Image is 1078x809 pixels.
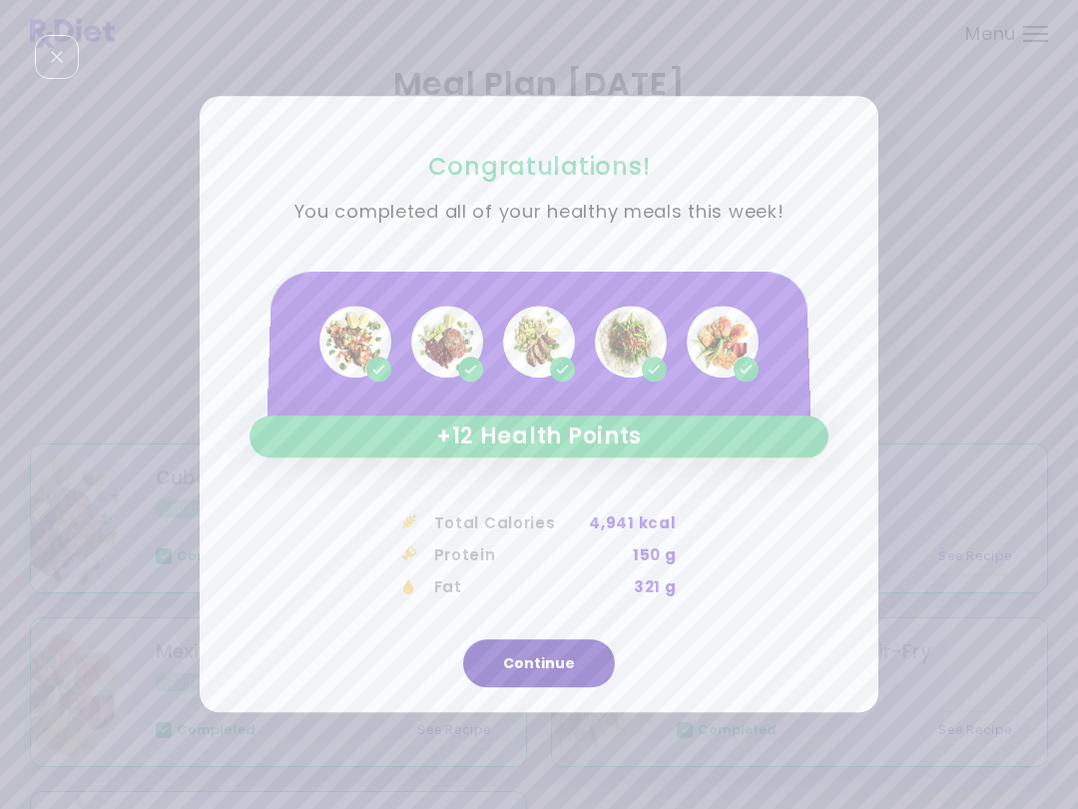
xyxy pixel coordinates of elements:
div: Close [35,35,79,79]
div: +12 Health Points [250,415,828,457]
div: 4,941 kcal [589,507,676,539]
div: Total Calories [402,507,556,539]
div: Protein [402,539,496,571]
div: 321 g [634,571,677,603]
div: Fat [402,571,462,603]
button: Continue [463,640,615,688]
div: 150 g [633,539,677,571]
h2: Congratulations! [250,151,828,182]
p: You completed all of your healthy meals this week! [250,198,828,229]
